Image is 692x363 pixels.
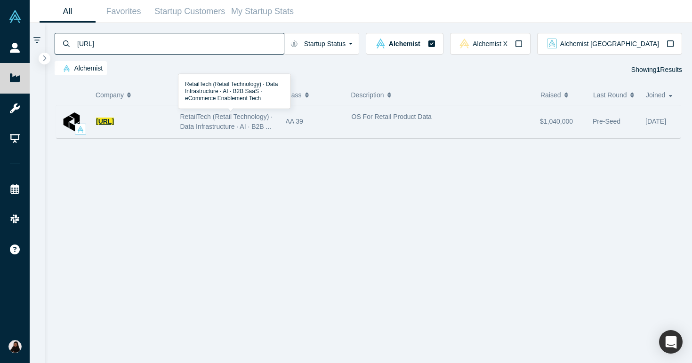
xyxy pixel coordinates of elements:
[389,40,420,47] span: Alchemist
[540,85,583,105] button: Raised
[657,66,660,73] strong: 1
[180,91,212,99] span: Categories
[96,0,152,23] a: Favorites
[96,118,114,125] a: [URL]
[537,33,682,55] button: alchemist_aj Vault LogoAlchemist [GEOGRAPHIC_DATA]
[285,85,337,105] button: Class
[152,0,228,23] a: Startup Customers
[40,0,96,23] a: All
[547,39,557,48] img: alchemist_aj Vault Logo
[286,105,342,138] div: AA 39
[63,65,70,72] img: alchemist Vault Logo
[352,113,432,120] span: OS For Retail Product Data
[593,85,636,105] button: Last Round
[290,40,298,47] img: Startup status
[540,118,573,125] span: $1,040,000
[560,40,659,47] span: Alchemist [GEOGRAPHIC_DATA]
[8,10,22,23] img: Alchemist Vault Logo
[351,85,384,105] span: Description
[96,85,124,105] span: Company
[366,33,443,55] button: alchemist Vault LogoAlchemist
[76,32,284,55] input: Search by company name, class, customer, one-liner or category
[77,126,84,133] img: alchemist Vault Logo
[631,66,682,73] span: Showing Results
[646,85,676,105] button: Joined
[376,39,386,48] img: alchemist Vault Logo
[450,33,531,55] button: alchemistx Vault LogoAlchemist X
[59,65,103,72] span: Alchemist
[473,40,507,47] span: Alchemist X
[593,85,627,105] span: Last Round
[62,112,81,132] img: Atronous.ai's Logo
[645,118,666,125] span: [DATE]
[593,118,620,125] span: Pre-Seed
[351,85,531,105] button: Description
[540,85,561,105] span: Raised
[96,85,165,105] button: Company
[180,113,273,130] span: RetailTech (Retail Technology) · Data Infrastructure · AI · B2B ...
[8,340,22,353] img: Jayashree Dutta's Account
[228,0,297,23] a: My Startup Stats
[459,39,469,48] img: alchemistx Vault Logo
[285,85,302,105] span: Class
[646,85,665,105] span: Joined
[284,33,360,55] button: Startup Status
